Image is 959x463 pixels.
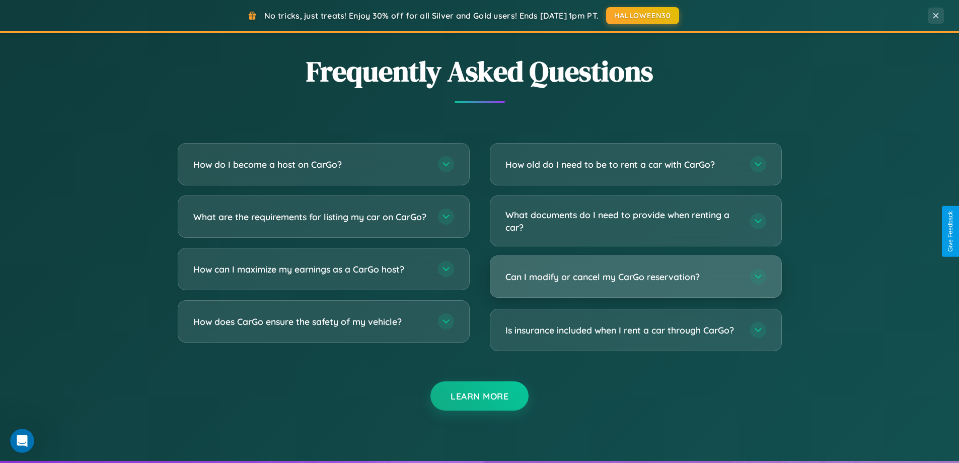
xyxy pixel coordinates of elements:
[505,209,740,233] h3: What documents do I need to provide when renting a car?
[430,381,529,411] button: Learn More
[193,263,428,276] h3: How can I maximize my earnings as a CarGo host?
[264,11,599,21] span: No tricks, just treats! Enjoy 30% off for all Silver and Gold users! Ends [DATE] 1pm PT.
[193,211,428,223] h3: What are the requirements for listing my car on CarGo?
[505,324,740,337] h3: Is insurance included when I rent a car through CarGo?
[193,158,428,171] h3: How do I become a host on CarGo?
[10,429,34,453] iframe: Intercom live chat
[606,7,679,24] button: HALLOWEEN30
[193,315,428,328] h3: How does CarGo ensure the safety of my vehicle?
[505,271,740,283] h3: Can I modify or cancel my CarGo reservation?
[505,158,740,171] h3: How old do I need to be to rent a car with CarGo?
[947,211,954,252] div: Give Feedback
[178,52,782,91] h2: Frequently Asked Questions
